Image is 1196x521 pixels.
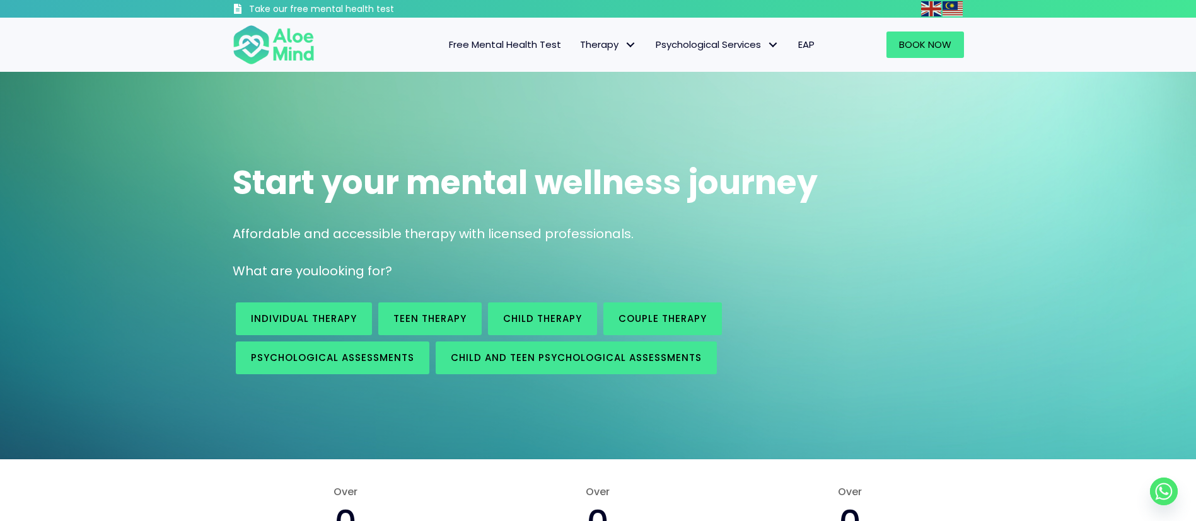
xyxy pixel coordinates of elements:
[484,484,711,499] span: Over
[233,484,460,499] span: Over
[378,302,482,335] a: Teen Therapy
[921,1,943,16] a: English
[1150,478,1178,505] a: Whatsapp
[646,31,789,58] a: Psychological ServicesPsychological Services: submenu
[943,1,964,16] a: Malay
[618,312,707,325] span: Couple therapy
[236,341,429,374] a: Psychological assessments
[488,302,597,335] a: Child Therapy
[503,312,582,325] span: Child Therapy
[233,3,462,18] a: Take our free mental health test
[439,31,571,58] a: Free Mental Health Test
[571,31,646,58] a: TherapyTherapy: submenu
[622,36,640,54] span: Therapy: submenu
[251,312,357,325] span: Individual therapy
[736,484,963,499] span: Over
[899,38,951,51] span: Book Now
[580,38,637,51] span: Therapy
[603,302,722,335] a: Couple therapy
[921,1,941,16] img: en
[236,302,372,335] a: Individual therapy
[886,31,964,58] a: Book Now
[318,262,392,280] span: looking for?
[233,159,818,205] span: Start your mental wellness journey
[436,341,717,374] a: Child and Teen Psychological assessments
[393,312,467,325] span: Teen Therapy
[233,225,964,243] p: Affordable and accessible therapy with licensed professionals.
[249,3,462,16] h3: Take our free mental health test
[764,36,782,54] span: Psychological Services: submenu
[943,1,963,16] img: ms
[798,38,815,51] span: EAP
[789,31,824,58] a: EAP
[233,24,315,66] img: Aloe mind Logo
[451,351,702,364] span: Child and Teen Psychological assessments
[251,351,414,364] span: Psychological assessments
[331,31,824,58] nav: Menu
[449,38,561,51] span: Free Mental Health Test
[656,38,779,51] span: Psychological Services
[233,262,318,280] span: What are you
